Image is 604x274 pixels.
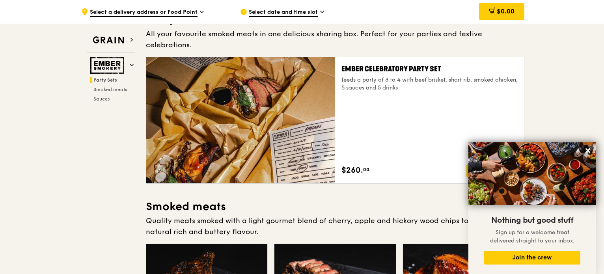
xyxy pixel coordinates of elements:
[90,57,127,74] img: Ember Smokery web logo
[146,28,524,50] div: All your favourite smoked meats in one delicious sharing box. Perfect for your parties and festiv...
[582,144,594,157] button: Close
[466,164,518,177] div: Pre-order
[146,215,524,237] div: Quality meats smoked with a light gourmet blend of cherry, apple and hickory wood chips to bring ...
[90,33,127,47] img: Grain web logo
[363,166,369,173] span: 00
[341,63,518,75] div: Ember Celebratory Party Set
[90,8,198,17] span: Select a delivery address or Food Point
[146,199,524,214] h3: Smoked meats
[93,77,117,83] span: Party Sets
[341,76,518,92] div: feeds a party of 3 to 4 with beef brisket, short rib, smoked chicken, 5 sauces and 5 drinks
[93,87,127,92] span: Smoked meats
[484,251,580,265] button: Join the crew
[93,96,110,102] span: Sauces
[490,229,574,244] span: Sign up for a welcome treat delivered straight to your inbox.
[468,142,596,205] img: DSC07876-Edit02-Large.jpeg
[491,216,573,225] span: Nothing but good stuff
[341,164,363,176] span: $260.
[497,7,515,15] span: $0.00
[249,8,318,17] span: Select date and time slot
